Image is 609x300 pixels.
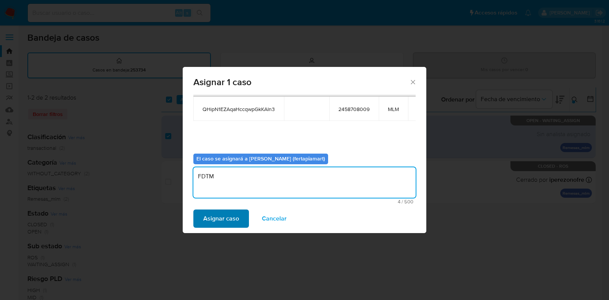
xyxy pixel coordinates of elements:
button: Cancelar [252,210,297,228]
span: 2458708009 [338,106,370,113]
span: Asignar caso [203,210,239,227]
button: Asignar caso [193,210,249,228]
b: El caso se asignará a [PERSON_NAME] (fertapiamart) [196,155,325,162]
span: Asignar 1 caso [193,78,409,87]
div: assign-modal [183,67,426,233]
textarea: FDTM [193,167,416,198]
button: Cerrar ventana [409,78,416,85]
span: QHipN1EZAqaHccqwpGkKAln3 [202,106,275,113]
span: MLM [388,106,399,113]
span: Máximo 500 caracteres [196,199,413,204]
span: Cancelar [262,210,287,227]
